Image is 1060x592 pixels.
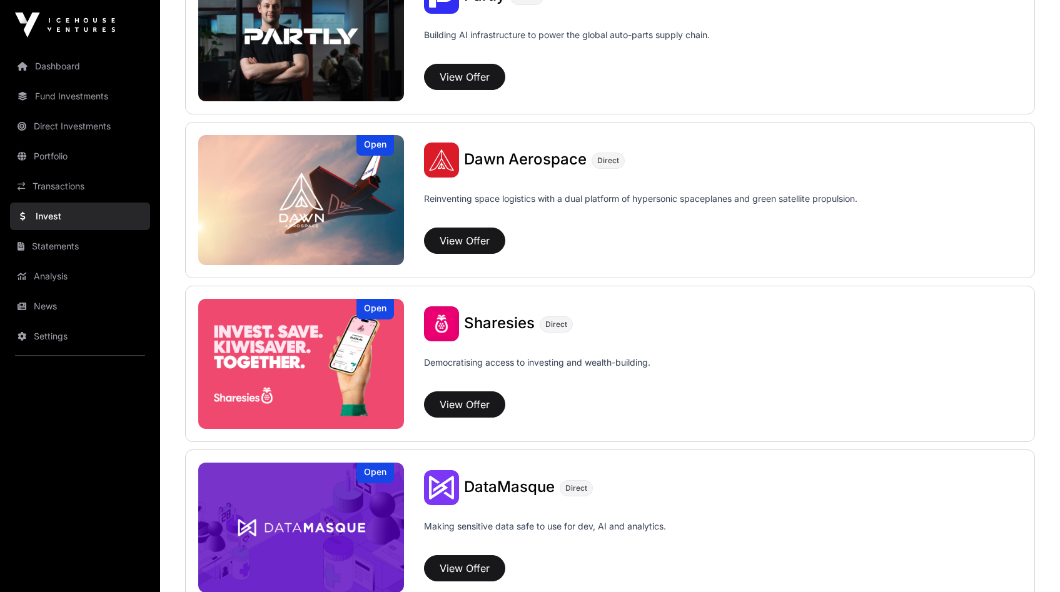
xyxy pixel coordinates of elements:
[198,299,404,429] a: SharesiesOpen
[424,555,505,581] button: View Offer
[424,520,666,550] p: Making sensitive data safe to use for dev, AI and analytics.
[424,29,710,59] p: Building AI infrastructure to power the global auto-parts supply chain.
[10,143,150,170] a: Portfolio
[424,306,459,341] img: Sharesies
[424,228,505,254] button: View Offer
[424,64,505,90] button: View Offer
[424,391,505,418] button: View Offer
[10,293,150,320] a: News
[10,53,150,80] a: Dashboard
[10,173,150,200] a: Transactions
[464,150,587,168] span: Dawn Aerospace
[424,356,650,386] p: Democratising access to investing and wealth-building.
[545,319,567,329] span: Direct
[10,83,150,110] a: Fund Investments
[15,13,115,38] img: Icehouse Ventures Logo
[597,156,619,166] span: Direct
[10,203,150,230] a: Invest
[464,152,587,168] a: Dawn Aerospace
[424,143,459,178] img: Dawn Aerospace
[10,113,150,140] a: Direct Investments
[464,316,535,332] a: Sharesies
[10,233,150,260] a: Statements
[464,479,555,496] a: DataMasque
[997,532,1060,592] iframe: Chat Widget
[10,323,150,350] a: Settings
[464,478,555,496] span: DataMasque
[198,299,404,429] img: Sharesies
[356,299,394,319] div: Open
[356,135,394,156] div: Open
[198,135,404,265] img: Dawn Aerospace
[464,314,535,332] span: Sharesies
[356,463,394,483] div: Open
[198,135,404,265] a: Dawn AerospaceOpen
[424,193,857,223] p: Reinventing space logistics with a dual platform of hypersonic spaceplanes and green satellite pr...
[10,263,150,290] a: Analysis
[424,470,459,505] img: DataMasque
[565,483,587,493] span: Direct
